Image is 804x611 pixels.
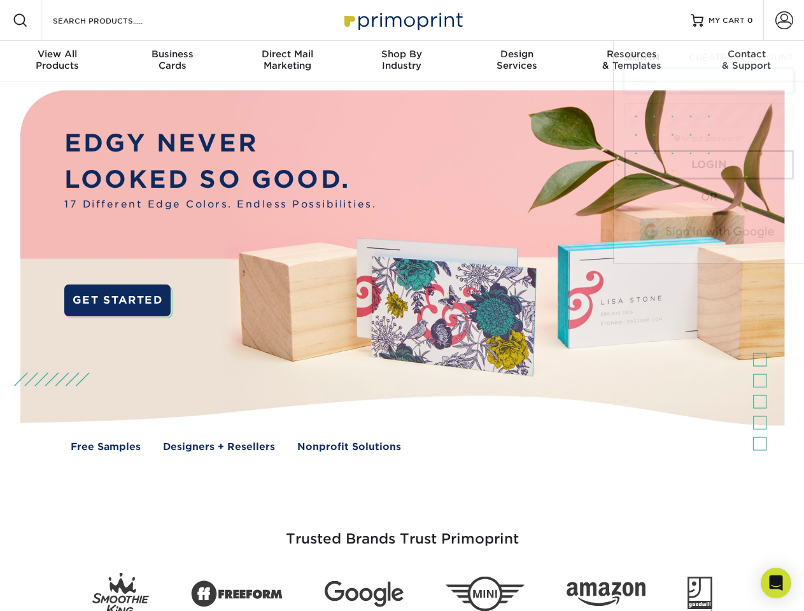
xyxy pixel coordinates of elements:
a: Shop ByIndustry [344,41,459,81]
span: SIGN IN [624,52,659,62]
a: Free Samples [71,440,141,454]
div: Marketing [230,48,344,71]
span: Business [115,48,229,60]
a: DesignServices [460,41,574,81]
div: & Templates [574,48,689,71]
p: EDGY NEVER [64,125,376,162]
img: Google [325,581,404,607]
input: Email [624,69,794,93]
span: MY CART [709,15,745,26]
img: Primoprint [339,6,466,34]
span: Direct Mail [230,48,344,60]
div: Open Intercom Messenger [761,568,791,598]
span: Resources [574,48,689,60]
div: Services [460,48,574,71]
div: OR [624,190,794,205]
img: Goodwill [688,577,712,611]
span: 0 [747,16,753,25]
a: Direct MailMarketing [230,41,344,81]
span: Shop By [344,48,459,60]
a: GET STARTED [64,284,171,316]
span: Design [460,48,574,60]
img: Amazon [567,582,645,607]
span: 17 Different Edge Colors. Endless Possibilities. [64,197,376,212]
p: LOOKED SO GOOD. [64,162,376,198]
a: Resources& Templates [574,41,689,81]
a: Nonprofit Solutions [297,440,401,454]
a: BusinessCards [115,41,229,81]
iframe: Google Customer Reviews [3,572,108,607]
a: Designers + Resellers [163,440,275,454]
a: forgot password? [674,134,744,143]
h3: Trusted Brands Trust Primoprint [30,500,775,563]
a: Login [624,150,794,179]
span: CREATE AN ACCOUNT [689,52,794,62]
div: Cards [115,48,229,71]
input: SEARCH PRODUCTS..... [52,13,176,28]
div: Industry [344,48,459,71]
